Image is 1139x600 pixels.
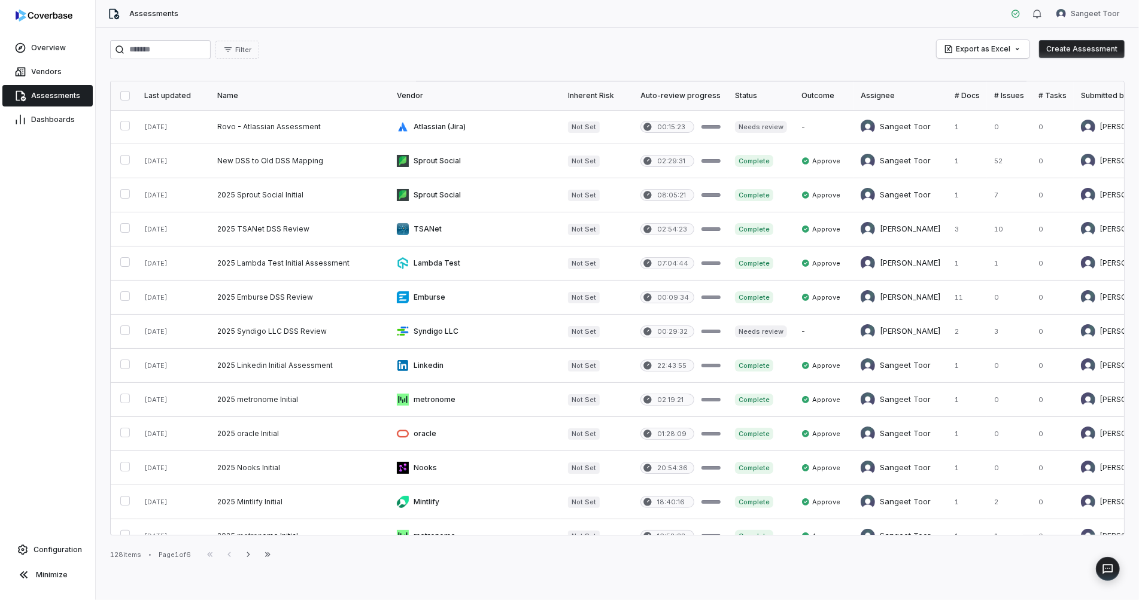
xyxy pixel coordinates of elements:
img: Garima Dhaundiyal avatar [1081,461,1095,475]
div: Status [735,91,787,100]
div: 128 items [110,550,141,559]
img: Garima Dhaundiyal avatar [1081,358,1095,373]
img: Garima Dhaundiyal avatar [1081,427,1095,441]
div: Page 1 of 6 [159,550,191,559]
img: Rachelle Guli avatar [861,324,875,339]
button: Minimize [5,563,90,587]
img: Garima Dhaundiyal avatar [1081,529,1095,543]
div: Assignee [861,91,940,100]
img: Sangeet Toor avatar [861,495,875,509]
div: # Issues [994,91,1024,100]
div: Outcome [801,91,846,100]
img: Sangeet Toor avatar [861,529,875,543]
a: Configuration [5,539,90,561]
div: Inherent Risk [568,91,626,100]
img: Sangeet Toor avatar [861,358,875,373]
img: Sangeet Toor avatar [861,392,875,407]
span: Assessments [31,91,80,100]
img: Rachelle Guli avatar [861,290,875,304]
span: Assessments [129,9,178,19]
button: Sangeet Toor avatarSangeet Toor [1049,5,1127,23]
span: Overview [31,43,66,53]
img: Sangeet Toor avatar [861,120,875,134]
button: Export as Excel [937,40,1029,58]
img: Sangeet Toor avatar [861,427,875,441]
img: Sangeet Toor avatar [861,154,875,168]
img: Garima Dhaundiyal avatar [1081,256,1095,270]
a: Overview [2,37,93,59]
img: Sangeet Toor avatar [861,188,875,202]
img: Prateek Paliwal avatar [1081,120,1095,134]
img: Rachelle Guli avatar [1081,222,1095,236]
span: Filter [235,45,251,54]
a: Vendors [2,61,93,83]
span: Minimize [36,570,68,580]
span: Sangeet Toor [1071,9,1120,19]
button: Filter [215,41,259,59]
img: Garima Dhaundiyal avatar [1081,188,1095,202]
td: - [794,315,854,349]
img: Rachelle Guli avatar [861,222,875,236]
img: Sangeet Toor avatar [1056,9,1066,19]
span: Dashboards [31,115,75,124]
img: Rachelle Guli avatar [1081,324,1095,339]
div: • [148,550,151,559]
span: Vendors [31,67,62,77]
img: Garima Dhaundiyal avatar [1081,392,1095,407]
span: Configuration [34,545,82,555]
img: Rachelle Guli avatar [1081,290,1095,304]
div: Last updated [144,91,203,100]
div: Vendor [397,91,554,100]
a: Dashboards [2,109,93,130]
button: Create Assessment [1039,40,1125,58]
img: Garima Dhaundiyal avatar [1081,495,1095,509]
img: Prateek Paliwal avatar [1081,154,1095,168]
img: Sangeet Toor avatar [861,461,875,475]
div: Auto-review progress [640,91,721,100]
a: Assessments [2,85,93,106]
div: # Tasks [1038,91,1067,100]
div: Name [217,91,382,100]
img: logo-D7KZi-bG.svg [16,10,72,22]
img: Garima Dhaundiyal avatar [861,256,875,270]
td: - [794,110,854,144]
div: # Docs [955,91,980,100]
